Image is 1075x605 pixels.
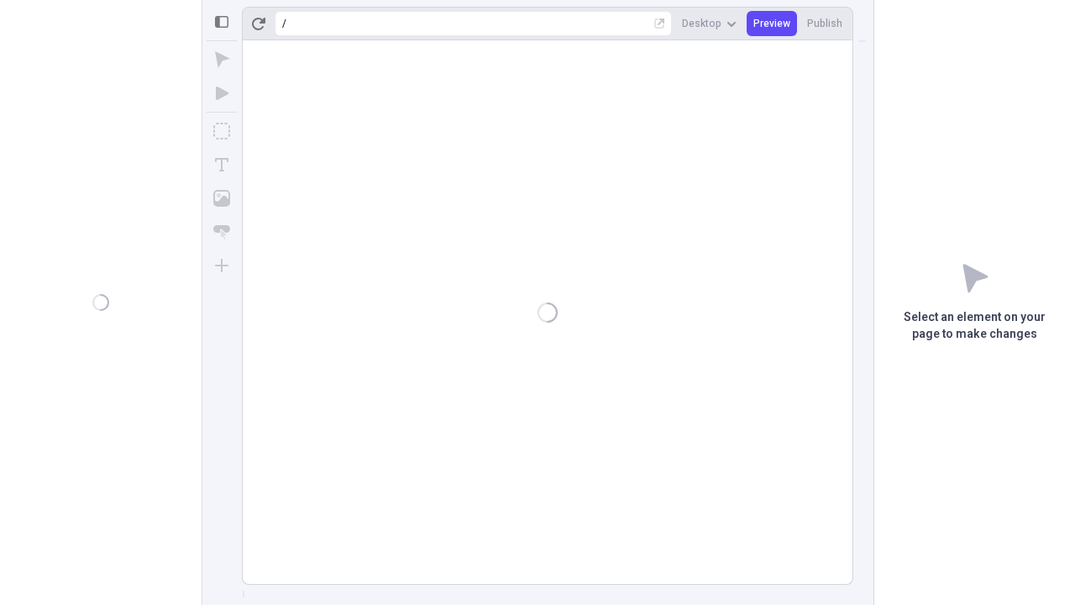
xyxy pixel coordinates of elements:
[807,17,842,30] span: Publish
[282,17,286,30] div: /
[207,183,237,213] button: Image
[747,11,797,36] button: Preview
[207,217,237,247] button: Button
[207,116,237,146] button: Box
[682,17,721,30] span: Desktop
[874,309,1075,343] p: Select an element on your page to make changes
[800,11,849,36] button: Publish
[207,150,237,180] button: Text
[675,11,743,36] button: Desktop
[753,17,790,30] span: Preview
